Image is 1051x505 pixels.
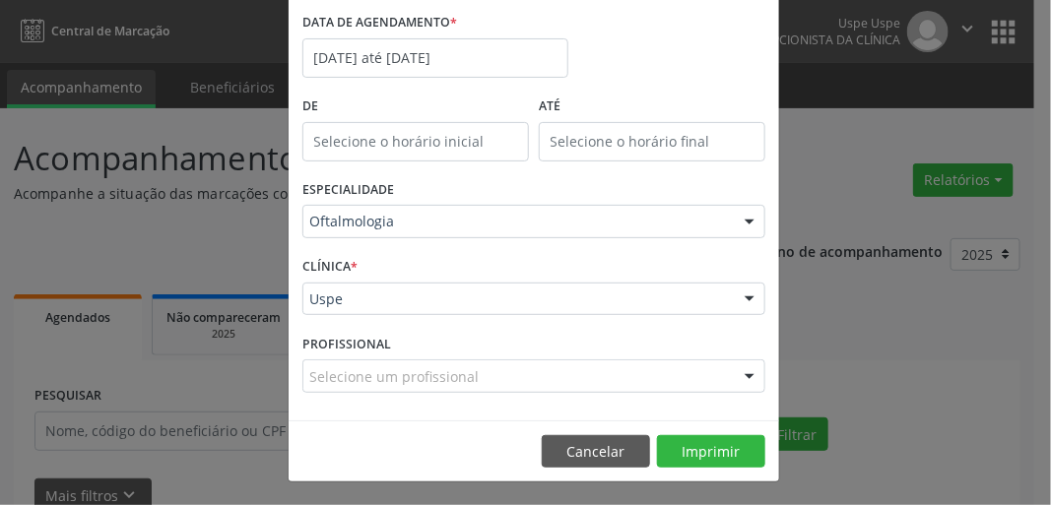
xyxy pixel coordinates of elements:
label: CLÍNICA [302,252,358,283]
span: Oftalmologia [309,212,725,231]
label: ATÉ [539,92,765,122]
label: ESPECIALIDADE [302,175,394,206]
input: Selecione o horário inicial [302,122,529,161]
span: Selecione um profissional [309,366,479,387]
input: Selecione uma data ou intervalo [302,38,568,78]
button: Cancelar [542,435,650,469]
label: DATA DE AGENDAMENTO [302,8,457,38]
span: Uspe [309,289,725,309]
label: PROFISSIONAL [302,329,391,359]
input: Selecione o horário final [539,122,765,161]
label: De [302,92,529,122]
button: Imprimir [657,435,765,469]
